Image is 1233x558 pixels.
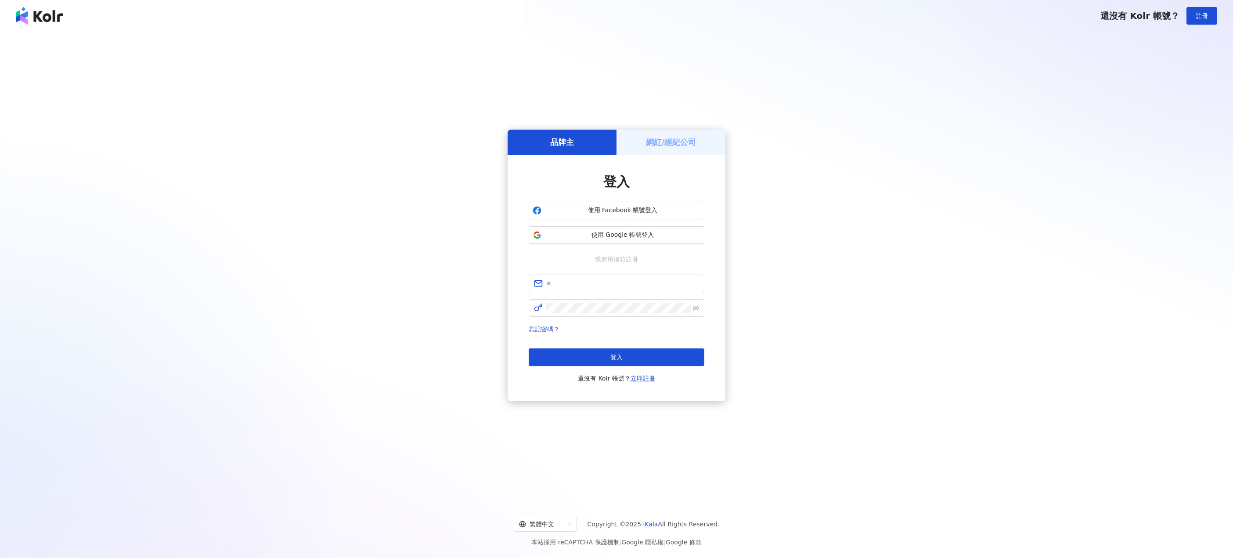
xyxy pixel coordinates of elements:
a: iKala [643,521,658,528]
span: 還沒有 Kolr 帳號？ [1100,11,1179,21]
span: | [620,539,622,546]
span: | [663,539,666,546]
a: 忘記密碼？ [529,326,559,333]
span: 登入 [603,174,630,189]
img: logo [16,7,63,25]
h5: 品牌主 [550,137,574,148]
span: 使用 Facebook 帳號登入 [545,206,700,215]
span: 本站採用 reCAPTCHA 保護機制 [531,537,701,547]
span: eye-invisible [693,305,699,311]
a: Google 條款 [666,539,702,546]
span: Copyright © 2025 All Rights Reserved. [588,519,720,529]
h5: 網紅/經紀公司 [646,137,696,148]
span: 註冊 [1196,12,1208,19]
button: 使用 Google 帳號登入 [529,226,704,244]
a: 立即註冊 [631,375,655,382]
a: Google 隱私權 [621,539,663,546]
span: 登入 [610,354,623,361]
span: 使用 Google 帳號登入 [545,231,700,239]
span: 或使用信箱註冊 [589,254,644,264]
button: 註冊 [1186,7,1217,25]
span: 還沒有 Kolr 帳號？ [578,373,655,384]
button: 使用 Facebook 帳號登入 [529,202,704,219]
div: 繁體中文 [519,517,564,531]
button: 登入 [529,348,704,366]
